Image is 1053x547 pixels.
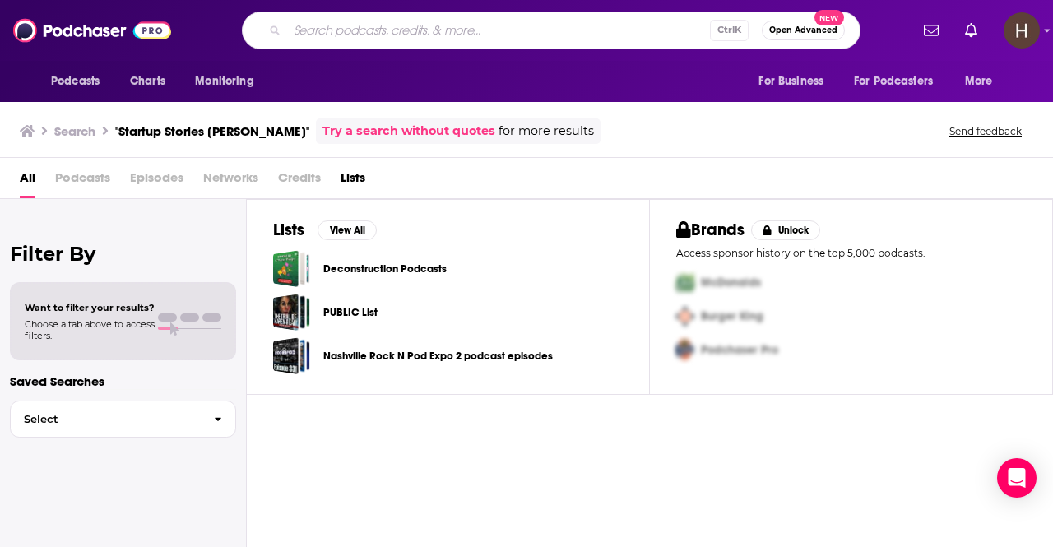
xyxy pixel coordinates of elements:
[953,66,1014,97] button: open menu
[701,276,761,290] span: McDonalds
[13,15,171,46] img: Podchaser - Follow, Share and Rate Podcasts
[751,220,821,240] button: Unlock
[55,165,110,198] span: Podcasts
[273,250,310,287] a: Deconstruction Podcasts
[814,10,844,25] span: New
[758,70,823,93] span: For Business
[278,165,321,198] span: Credits
[11,414,201,424] span: Select
[323,347,553,365] a: Nashville Rock N Pod Expo 2 podcast episodes
[195,70,253,93] span: Monitoring
[670,299,701,333] img: Second Pro Logo
[203,165,258,198] span: Networks
[747,66,844,97] button: open menu
[997,458,1037,498] div: Open Intercom Messenger
[20,165,35,198] a: All
[670,266,701,299] img: First Pro Logo
[273,294,310,331] a: PUBLIC List
[130,70,165,93] span: Charts
[676,220,745,240] h2: Brands
[965,70,993,93] span: More
[130,165,183,198] span: Episodes
[1004,12,1040,49] span: Logged in as M1ndsharePR
[10,373,236,389] p: Saved Searches
[854,70,933,93] span: For Podcasters
[51,70,100,93] span: Podcasts
[1004,12,1040,49] img: User Profile
[242,12,860,49] div: Search podcasts, credits, & more...
[273,337,310,374] a: Nashville Rock N Pod Expo 2 podcast episodes
[323,304,378,322] a: PUBLIC List
[54,123,95,139] h3: Search
[115,123,309,139] h3: "Startup Stories [PERSON_NAME]"
[273,220,377,240] a: ListsView All
[25,318,155,341] span: Choose a tab above to access filters.
[944,124,1027,138] button: Send feedback
[710,20,749,41] span: Ctrl K
[676,247,1026,259] p: Access sponsor history on the top 5,000 podcasts.
[323,260,447,278] a: Deconstruction Podcasts
[843,66,957,97] button: open menu
[769,26,837,35] span: Open Advanced
[273,220,304,240] h2: Lists
[917,16,945,44] a: Show notifications dropdown
[701,309,763,323] span: Burger King
[499,122,594,141] span: for more results
[39,66,121,97] button: open menu
[958,16,984,44] a: Show notifications dropdown
[287,17,710,44] input: Search podcasts, credits, & more...
[25,302,155,313] span: Want to filter your results?
[1004,12,1040,49] button: Show profile menu
[183,66,275,97] button: open menu
[318,220,377,240] button: View All
[341,165,365,198] a: Lists
[670,333,701,367] img: Third Pro Logo
[762,21,845,40] button: Open AdvancedNew
[10,242,236,266] h2: Filter By
[119,66,175,97] a: Charts
[701,343,778,357] span: Podchaser Pro
[322,122,495,141] a: Try a search without quotes
[10,401,236,438] button: Select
